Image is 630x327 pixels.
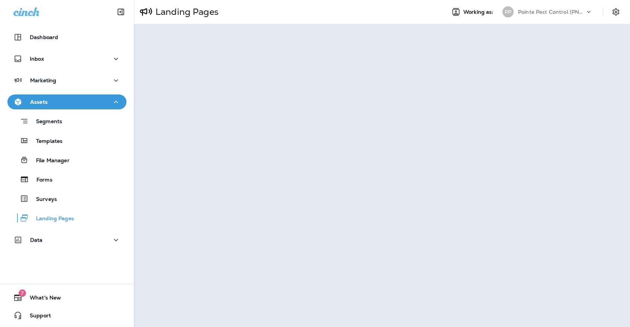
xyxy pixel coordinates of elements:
span: What's New [22,295,61,304]
p: Pointe Pest Control (PNW) [518,9,585,15]
button: Templates [7,133,126,148]
p: Inbox [30,56,44,62]
p: Assets [30,99,48,105]
button: Settings [609,5,623,19]
button: Assets [7,94,126,109]
span: 7 [19,289,26,297]
p: Surveys [29,196,57,203]
button: Marketing [7,73,126,88]
button: Landing Pages [7,210,126,226]
p: Forms [29,177,52,184]
button: File Manager [7,152,126,168]
button: Forms [7,171,126,187]
button: 7What's New [7,290,126,305]
p: Marketing [30,77,56,83]
div: PP [502,6,514,17]
p: Data [30,237,43,243]
button: Collapse Sidebar [110,4,131,19]
button: Surveys [7,191,126,206]
p: Landing Pages [152,6,219,17]
button: Inbox [7,51,126,66]
p: Segments [29,118,62,126]
p: File Manager [29,157,70,164]
button: Segments [7,113,126,129]
button: Support [7,308,126,323]
p: Templates [29,138,62,145]
p: Dashboard [30,34,58,40]
button: Dashboard [7,30,126,45]
span: Working as: [463,9,495,15]
p: Landing Pages [29,215,74,222]
button: Data [7,233,126,247]
span: Support [22,312,51,321]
